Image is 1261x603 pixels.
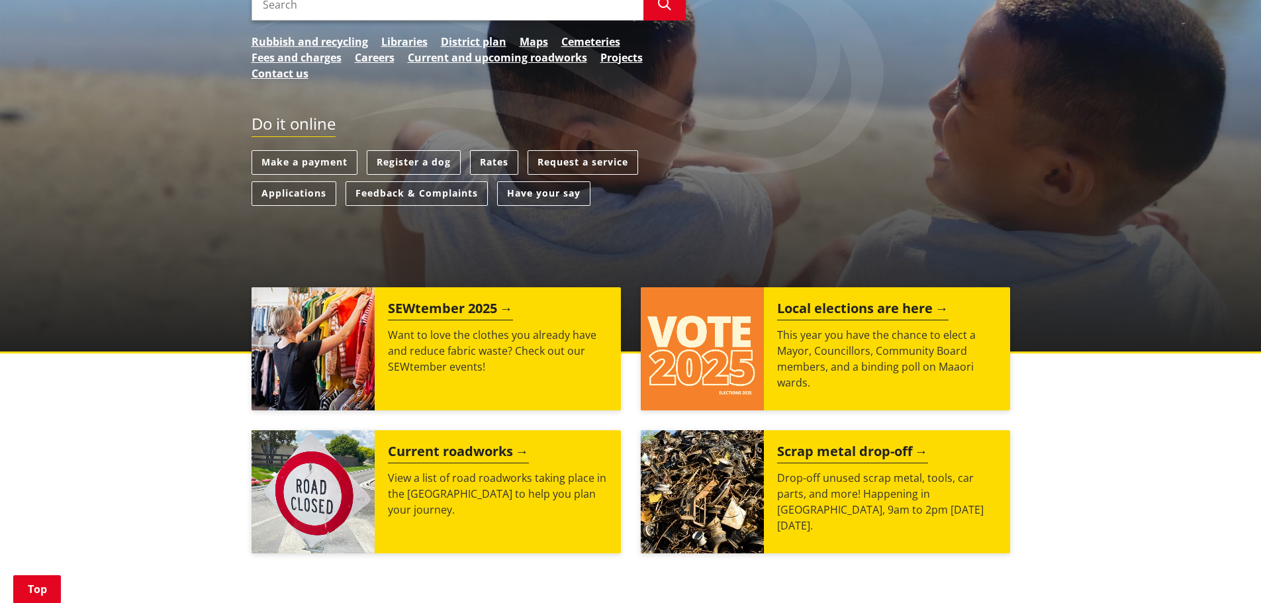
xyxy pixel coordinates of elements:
[355,50,395,66] a: Careers
[252,181,336,206] a: Applications
[441,34,506,50] a: District plan
[252,50,342,66] a: Fees and charges
[777,327,997,391] p: This year you have the chance to elect a Mayor, Councillors, Community Board members, and a bindi...
[252,287,621,410] a: SEWtember 2025 Want to love the clothes you already have and reduce fabric waste? Check out our S...
[388,443,529,463] h2: Current roadworks
[641,287,1010,410] a: Local elections are here This year you have the chance to elect a Mayor, Councillors, Community B...
[388,470,608,518] p: View a list of road roadworks taking place in the [GEOGRAPHIC_DATA] to help you plan your journey.
[777,470,997,533] p: Drop-off unused scrap metal, tools, car parts, and more! Happening in [GEOGRAPHIC_DATA], 9am to 2...
[252,430,621,553] a: Current roadworks View a list of road roadworks taking place in the [GEOGRAPHIC_DATA] to help you...
[641,430,1010,553] a: A massive pile of rusted scrap metal, including wheels and various industrial parts, under a clea...
[252,115,336,138] h2: Do it online
[252,287,375,410] img: SEWtember
[777,443,928,463] h2: Scrap metal drop-off
[528,150,638,175] a: Request a service
[252,150,357,175] a: Make a payment
[346,181,488,206] a: Feedback & Complaints
[408,50,587,66] a: Current and upcoming roadworks
[367,150,461,175] a: Register a dog
[381,34,428,50] a: Libraries
[13,575,61,603] a: Top
[641,430,764,553] img: Scrap metal collection
[388,301,513,320] h2: SEWtember 2025
[641,287,764,410] img: Vote 2025
[252,34,368,50] a: Rubbish and recycling
[252,66,308,81] a: Contact us
[470,150,518,175] a: Rates
[561,34,620,50] a: Cemeteries
[252,430,375,553] img: Road closed sign
[520,34,548,50] a: Maps
[777,301,949,320] h2: Local elections are here
[600,50,643,66] a: Projects
[497,181,590,206] a: Have your say
[388,327,608,375] p: Want to love the clothes you already have and reduce fabric waste? Check out our SEWtember events!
